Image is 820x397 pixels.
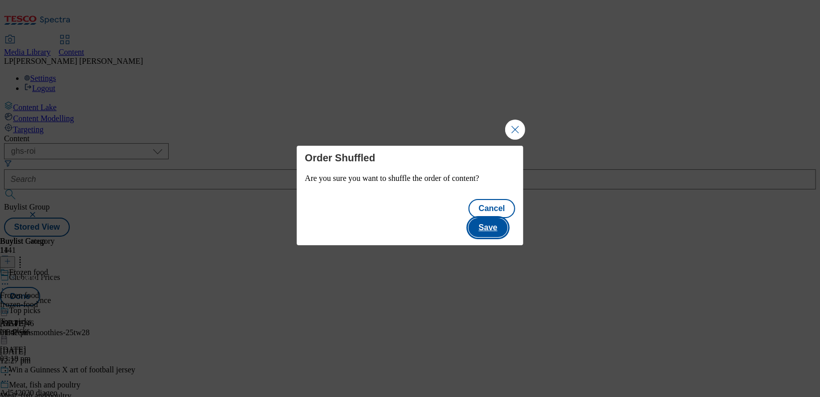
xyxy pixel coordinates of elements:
button: Save [468,218,507,237]
div: Modal [297,146,523,245]
h4: Order Shuffled [305,152,515,164]
button: Close Modal [505,120,525,140]
p: Are you sure you want to shuffle the order of content? [305,174,515,183]
button: Cancel [468,199,515,218]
